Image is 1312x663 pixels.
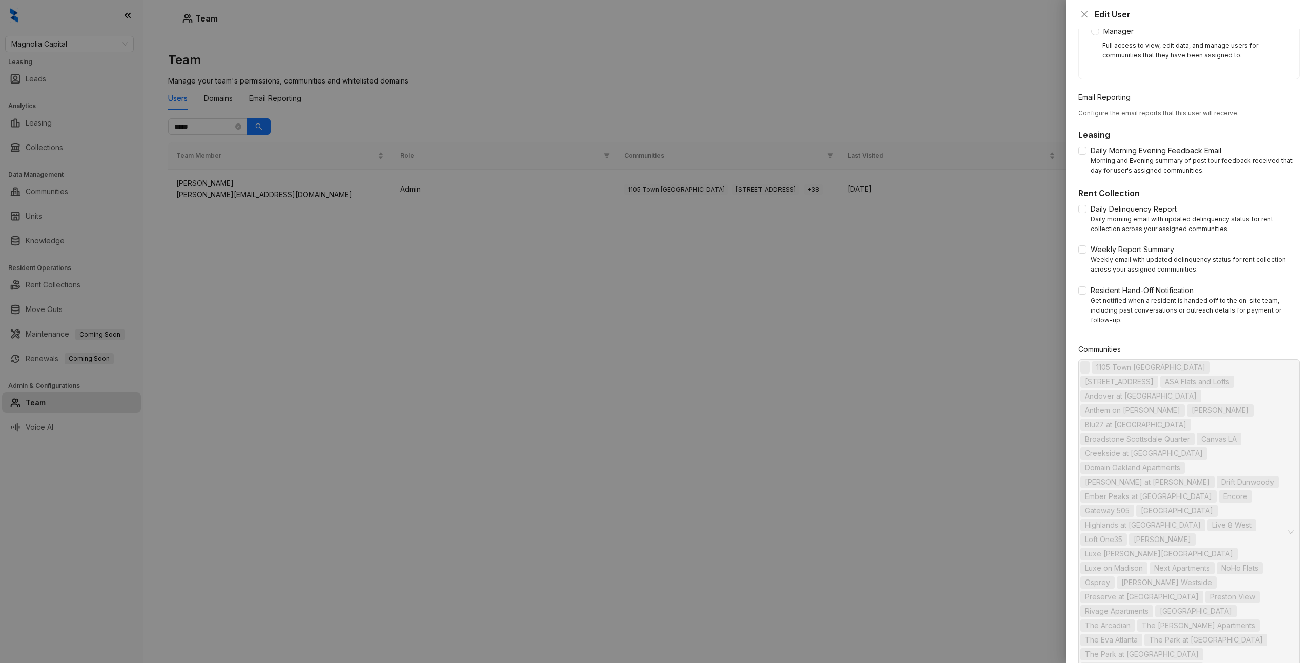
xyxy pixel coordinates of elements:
[1085,606,1149,617] span: Rivage Apartments
[1092,361,1210,374] span: 1105 Town Brookhaven
[1080,533,1127,546] span: Loft One35
[1091,215,1300,234] div: Daily morning email with updated delinquency status for rent collection across your assigned comm...
[1096,362,1205,373] span: 1105 Town [GEOGRAPHIC_DATA]
[1160,606,1232,617] span: [GEOGRAPHIC_DATA]
[1085,433,1190,445] span: Broadstone Scottsdale Quarter
[1080,10,1089,18] span: close
[1085,476,1210,488] span: [PERSON_NAME] at [PERSON_NAME]
[1080,519,1205,531] span: Highlands at Alexander Pointe
[1136,505,1218,517] span: Hampton Point
[1085,620,1131,631] span: The Arcadian
[1165,376,1229,387] span: ASA Flats and Lofts
[1080,605,1153,617] span: Rivage Apartments
[1086,244,1178,255] span: Weekly Report Summary
[1217,476,1279,488] span: Drift Dunwoody
[1080,591,1203,603] span: Preserve at Dunwoody
[1085,390,1197,402] span: Andover at [GEOGRAPHIC_DATA]
[1150,562,1215,574] span: Next Apartments
[1221,563,1258,574] span: NoHo Flats
[1144,634,1267,646] span: The Park at Murano
[1085,462,1180,473] span: Domain Oakland Apartments
[1078,187,1300,199] h5: Rent Collection
[1095,8,1300,20] div: Edit User
[1080,648,1203,660] span: The Park at Positano
[1217,562,1263,574] span: NoHo Flats
[1102,41,1287,60] div: Full access to view, edit data, and manage users for communities that they have been assigned to.
[1085,534,1122,545] span: Loft One35
[1080,548,1238,560] span: Luxe Logan Square
[1085,448,1203,459] span: Creekside at [GEOGRAPHIC_DATA]
[1080,576,1115,589] span: Osprey
[1091,255,1300,275] div: Weekly email with updated delinquency status for rent collection across your assigned communities.
[1086,203,1181,215] span: Daily Delinquency Report
[1085,577,1110,588] span: Osprey
[1085,520,1201,531] span: Highlands at [GEOGRAPHIC_DATA]
[1086,145,1225,156] span: Daily Morning Evening Feedback Email
[1085,405,1180,416] span: Anthem on [PERSON_NAME]
[1134,534,1191,545] span: [PERSON_NAME]
[1201,433,1237,445] span: Canvas LA
[1137,619,1260,632] span: The Bailey Apartments
[1085,376,1154,387] span: [STREET_ADDRESS]
[1221,476,1274,488] span: Drift Dunwoody
[1219,490,1252,503] span: Encore
[1080,619,1135,632] span: The Arcadian
[1085,505,1130,516] span: Gateway 505
[1085,419,1186,430] span: Blu27 at [GEOGRAPHIC_DATA]
[1078,92,1137,103] label: Email Reporting
[1091,296,1300,325] div: Get notified when a resident is handed off to the on-site team, including past conversations or o...
[1187,404,1254,417] span: Arlo
[1078,344,1127,355] label: Communities
[1207,519,1256,531] span: Live 8 West
[1080,505,1134,517] span: Gateway 505
[1155,605,1237,617] span: Summit Station
[1085,634,1138,646] span: The Eva Atlanta
[1078,8,1091,20] button: Close
[1078,109,1239,117] span: Configure the email reports that this user will receive.
[1085,491,1212,502] span: Ember Peaks at [GEOGRAPHIC_DATA]
[1080,562,1147,574] span: Luxe on Madison
[1078,129,1300,141] h5: Leasing
[1099,26,1138,37] span: Manager
[1080,390,1201,402] span: Andover at Crabtree
[1210,591,1255,603] span: Preston View
[1085,548,1233,560] span: Luxe [PERSON_NAME][GEOGRAPHIC_DATA]
[1080,476,1215,488] span: Douglas at Stonelake
[1080,433,1195,445] span: Broadstone Scottsdale Quarter
[1080,490,1217,503] span: Ember Peaks at American Fork
[1080,404,1185,417] span: Anthem on Ashley
[1192,405,1249,416] span: [PERSON_NAME]
[1086,285,1198,296] span: Resident Hand-Off Notification
[1080,419,1191,431] span: Blu27 at Edgewater
[1080,447,1207,460] span: Creekside at Crabtree
[1080,634,1142,646] span: The Eva Atlanta
[1160,376,1234,388] span: ASA Flats and Lofts
[1154,563,1210,574] span: Next Apartments
[1141,505,1213,516] span: [GEOGRAPHIC_DATA]
[1223,491,1247,502] span: Encore
[1085,591,1199,603] span: Preserve at [GEOGRAPHIC_DATA]
[1149,634,1263,646] span: The Park at [GEOGRAPHIC_DATA]
[1085,563,1143,574] span: Luxe on Madison
[1129,533,1196,546] span: Logan
[1080,462,1185,474] span: Domain Oakland Apartments
[1117,576,1217,589] span: Porter Westside
[1091,156,1300,176] div: Morning and Evening summary of post tour feedback received that day for user's assigned communities.
[1212,520,1252,531] span: Live 8 West
[1121,577,1212,588] span: [PERSON_NAME] Westside
[1080,376,1158,388] span: 4550 Cherry Creek
[1142,620,1255,631] span: The [PERSON_NAME] Apartments
[1085,649,1199,660] span: The Park at [GEOGRAPHIC_DATA]
[1197,433,1241,445] span: Canvas LA
[1205,591,1260,603] span: Preston View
